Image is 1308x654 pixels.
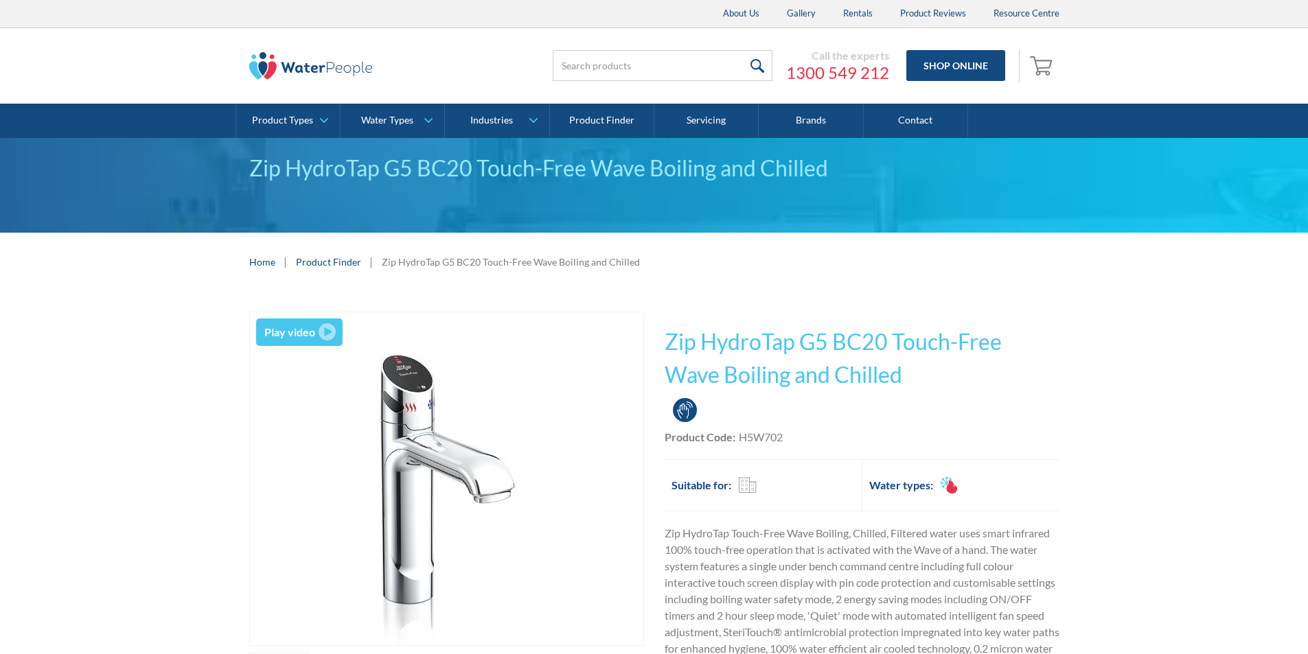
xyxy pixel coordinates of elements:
[249,152,1059,185] div: Zip HydroTap G5 BC20 Touch-Free Wave Boiling and Chilled
[264,324,315,340] div: Play video
[665,430,735,443] strong: Product Code:
[550,104,654,138] a: Product Finder
[864,104,968,138] a: Contact
[256,318,343,346] a: open lightbox
[672,477,731,493] h2: Suitable for:
[252,115,313,126] div: Product Types
[280,312,613,645] img: Zip HydroTap G5 BC20 Touch-Free Wave Boiling and Chilled
[445,104,549,138] a: Industries
[341,104,444,138] a: Water Types
[249,52,373,80] img: The Water People
[1026,49,1059,82] a: Open cart
[368,253,375,270] div: |
[236,104,340,138] a: Product Types
[249,255,275,269] a: Home
[1030,54,1056,76] img: shopping cart
[786,62,889,83] a: 1300 549 212
[739,429,783,445] div: H5W702
[759,104,863,138] a: Brands
[654,104,759,138] a: Servicing
[906,50,1005,81] a: Shop Online
[470,115,513,126] div: Industries
[553,50,772,81] input: Search products
[296,255,361,269] a: Product Finder
[282,253,289,270] div: |
[665,325,1059,391] h1: Zip HydroTap G5 BC20 Touch-Free Wave Boiling and Chilled
[249,312,644,646] a: open lightbox
[382,255,640,269] div: Zip HydroTap G5 BC20 Touch-Free Wave Boiling and Chilled
[361,115,413,126] div: Water Types
[786,49,889,62] div: Call the experts
[869,477,933,493] h2: Water types:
